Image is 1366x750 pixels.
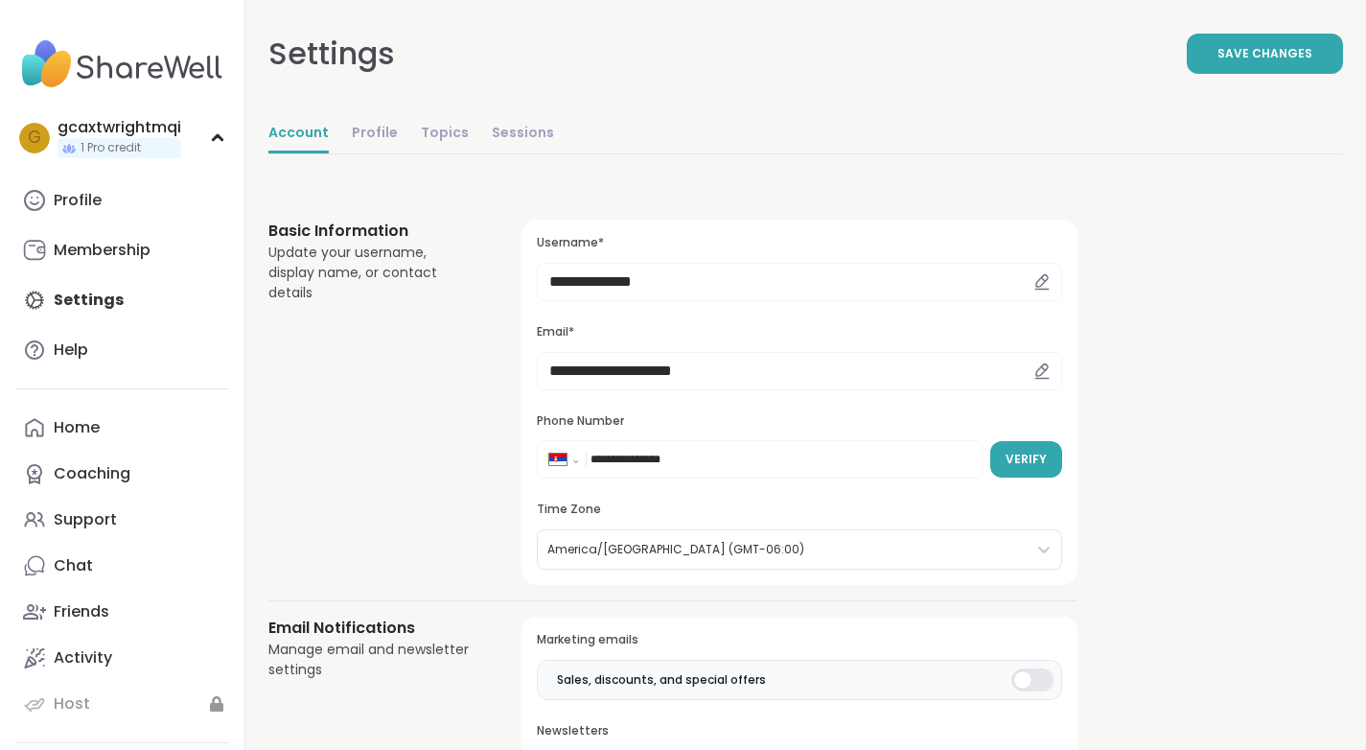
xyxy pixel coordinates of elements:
[268,220,475,243] h3: Basic Information
[268,617,475,640] h3: Email Notifications
[54,509,117,530] div: Support
[54,190,102,211] div: Profile
[537,235,1062,251] h3: Username*
[537,632,1062,648] h3: Marketing emails
[537,324,1062,340] h3: Email*
[537,723,1062,739] h3: Newsletters
[1187,34,1343,74] button: Save Changes
[15,327,229,373] a: Help
[990,441,1062,478] button: Verify
[15,589,229,635] a: Friends
[15,497,229,543] a: Support
[15,635,229,681] a: Activity
[15,543,229,589] a: Chat
[58,117,181,138] div: gcaxtwrightmqi
[54,240,150,261] div: Membership
[268,31,395,77] div: Settings
[537,502,1062,518] h3: Time Zone
[54,647,112,668] div: Activity
[54,555,93,576] div: Chat
[1217,45,1312,62] span: Save Changes
[15,227,229,273] a: Membership
[54,417,100,438] div: Home
[421,115,469,153] a: Topics
[352,115,398,153] a: Profile
[15,451,229,497] a: Coaching
[54,463,130,484] div: Coaching
[28,126,41,151] span: g
[54,693,90,715] div: Host
[54,601,109,622] div: Friends
[54,340,88,361] div: Help
[81,140,141,156] span: 1 Pro credit
[15,681,229,727] a: Host
[15,177,229,223] a: Profile
[268,640,475,680] div: Manage email and newsletter settings
[492,115,554,153] a: Sessions
[268,243,475,303] div: Update your username, display name, or contact details
[557,671,766,689] span: Sales, discounts, and special offers
[15,31,229,98] img: ShareWell Nav Logo
[1006,451,1047,468] span: Verify
[537,413,1062,430] h3: Phone Number
[268,115,329,153] a: Account
[15,405,229,451] a: Home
